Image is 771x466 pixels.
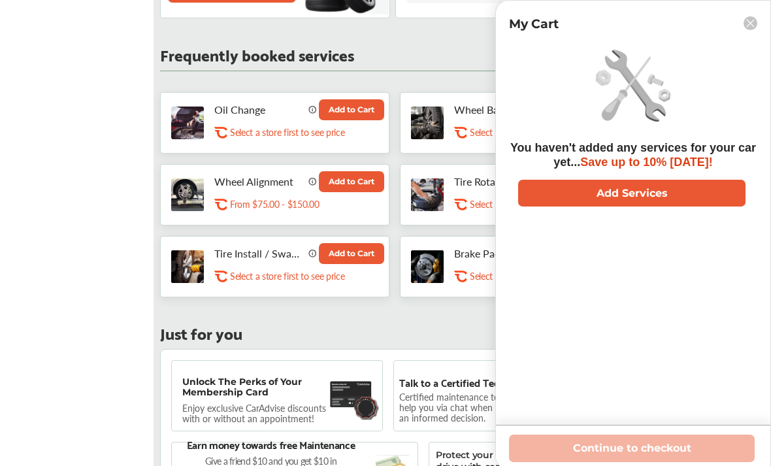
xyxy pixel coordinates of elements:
img: oil-change-thumb.jpg [171,107,204,139]
p: Oil Change [214,103,303,116]
p: Certified maintenance techs available to help you via chat when you need to make an informed deci... [399,393,578,421]
p: Wheel Alignment [214,175,303,188]
button: Add Services [518,180,746,207]
p: Brake Pads Replacement [454,247,543,259]
img: info_icon_vector.svg [308,105,318,114]
p: Tire Install / Swap Tires [214,247,303,259]
p: My Cart [509,16,559,31]
img: info_icon_vector.svg [308,176,318,186]
p: Unlock The Perks of Your Membership Card [182,376,325,397]
img: brake-pads-replacement-thumb.jpg [411,250,444,283]
img: maintenance-card.27cfeff5.svg [330,376,372,412]
p: Earn money towards free Maintenance [187,437,355,452]
p: Wheel Balance [454,103,543,116]
button: Add to Cart [319,99,384,120]
img: tire-install-swap-tires-thumb.jpg [171,250,204,283]
p: Frequently booked services [160,48,354,60]
span: You haven't added any services for your car yet... [510,141,756,169]
p: Select a store first to see price [470,270,584,282]
p: Select a store first to see price [470,198,584,210]
p: Just for you [160,326,242,339]
p: Talk to a Certified Tech Advisor [399,376,543,388]
p: Select a store first to see price [230,270,344,282]
p: From $75.00 - $150.00 [230,198,319,210]
button: Add to Cart [319,171,384,192]
img: tire-wheel-balance-thumb.jpg [411,107,444,139]
p: Select a store first to see price [470,126,584,139]
img: tire-rotation-thumb.jpg [411,178,444,211]
p: Tire Rotation [454,175,543,188]
p: Select a store first to see price [230,126,344,139]
button: Add to Cart [319,243,384,264]
img: info_icon_vector.svg [308,248,318,258]
span: Save up to 10% [DATE]! [580,156,713,169]
img: wheel-alignment-thumb.jpg [171,178,204,211]
img: badge.f18848ea.svg [353,395,380,420]
p: Enjoy exclusive CarAdvise discounts with or without an appointment! [182,403,339,424]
